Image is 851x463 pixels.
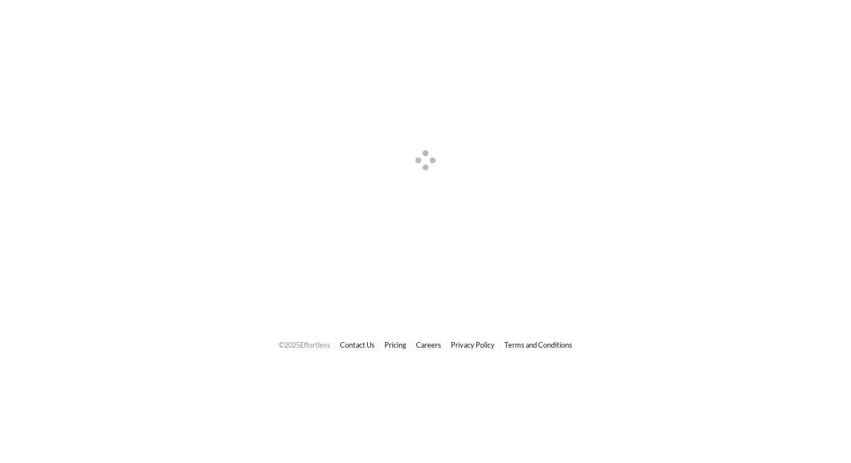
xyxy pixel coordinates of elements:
[416,340,441,349] a: Careers
[384,340,406,349] a: Pricing
[504,340,572,349] a: Terms and Conditions
[340,340,375,349] a: Contact Us
[451,340,495,349] a: Privacy Policy
[279,340,330,349] span: © 2025 Effortless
